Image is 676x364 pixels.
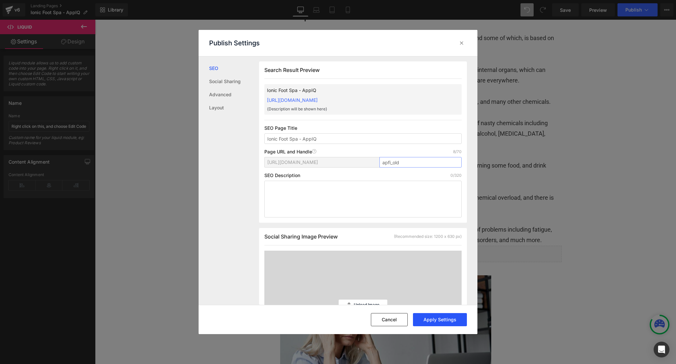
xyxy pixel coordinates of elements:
[121,174,459,192] span: However, most of us are over exposed to so many chemicals every day that we become victims of che...
[264,125,462,131] p: SEO Page Title
[209,39,260,47] p: Publish Settings
[267,106,438,112] p: {Description will be shown here}
[209,88,259,101] a: Advanced
[121,13,460,34] p: A lot has been said, and written about detoxification over the years, some of which is pure fanta...
[264,67,320,73] span: Search Result Preview
[354,303,379,307] p: Upload Image
[453,149,462,154] p: 8/70
[264,173,300,178] p: SEO Description
[121,98,460,130] p: Beauty products, and toiletries such as shampoos, makeup, and face creams, contain a whole host o...
[394,234,462,239] div: (Recommended size: 1200 x 630 px)
[121,206,457,224] span: The rest of the toxins that are not excreted, are deposited around the body, and can cause a myri...
[264,233,338,240] span: Social Sharing Image Preview
[267,87,438,94] p: Ionic Foot Spa - AppIQ
[267,160,318,165] span: [URL][DOMAIN_NAME]
[209,62,259,75] a: SEO
[654,342,669,357] div: Open Intercom Messenger
[209,101,259,114] a: Layout
[121,77,460,87] p: Much of our food, and drinks contain artificial colorants, preservatives, excessive amounts of so...
[371,313,408,326] button: Cancel
[413,313,467,326] button: Apply Settings
[121,45,460,66] p: There can be no doubt that our modern lifestyle can inflict unnecessary problems on our bodies, a...
[121,141,460,162] p: Medical professionals say the body can naturally detoxify, which is true to a degree, especially ...
[379,157,462,168] input: Enter page title...
[267,97,318,103] a: [URL][DOMAIN_NAME]
[450,173,462,178] p: 0/320
[264,149,317,154] p: Page URL and Handle
[209,75,259,88] a: Social Sharing
[121,110,450,128] span: Then there is alcohol, [MEDICAL_DATA], vapes, and many various carbon, and sulphur based air poll...
[264,133,462,144] input: Enter your page title...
